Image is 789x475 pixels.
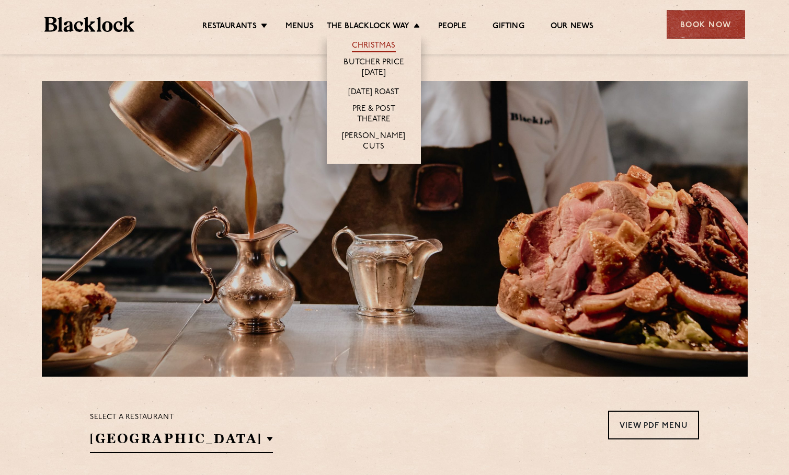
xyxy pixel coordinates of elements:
[667,10,745,39] div: Book Now
[352,41,396,52] a: Christmas
[438,21,466,33] a: People
[285,21,314,33] a: Menus
[337,58,410,80] a: Butcher Price [DATE]
[493,21,524,33] a: Gifting
[608,411,699,439] a: View PDF Menu
[90,429,273,453] h2: [GEOGRAPHIC_DATA]
[551,21,594,33] a: Our News
[202,21,257,33] a: Restaurants
[90,411,273,424] p: Select a restaurant
[44,17,135,32] img: BL_Textured_Logo-footer-cropped.svg
[327,21,409,33] a: The Blacklock Way
[337,131,410,153] a: [PERSON_NAME] Cuts
[348,87,399,99] a: [DATE] Roast
[337,104,410,126] a: Pre & Post Theatre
